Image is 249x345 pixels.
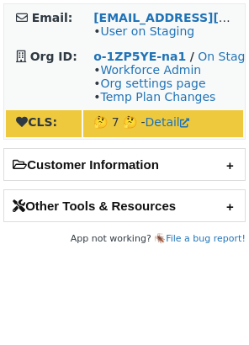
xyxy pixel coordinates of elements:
span: • • • [93,63,215,103]
a: Org settings page [100,77,205,90]
footer: App not working? 🪳 [3,231,246,247]
h2: Other Tools & Resources [4,190,245,221]
strong: CLS: [16,115,57,129]
strong: / [190,50,194,63]
a: o-1ZP5YE-na1 [93,50,186,63]
strong: Org ID: [30,50,77,63]
a: User on Staging [100,24,194,38]
a: Workforce Admin [100,63,201,77]
a: Temp Plan Changes [100,90,215,103]
a: File a bug report! [166,233,246,244]
span: • [93,24,194,38]
td: 🤔 7 🤔 - [83,110,243,137]
h2: Customer Information [4,149,245,180]
a: Detail [146,115,189,129]
strong: Email: [32,11,73,24]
